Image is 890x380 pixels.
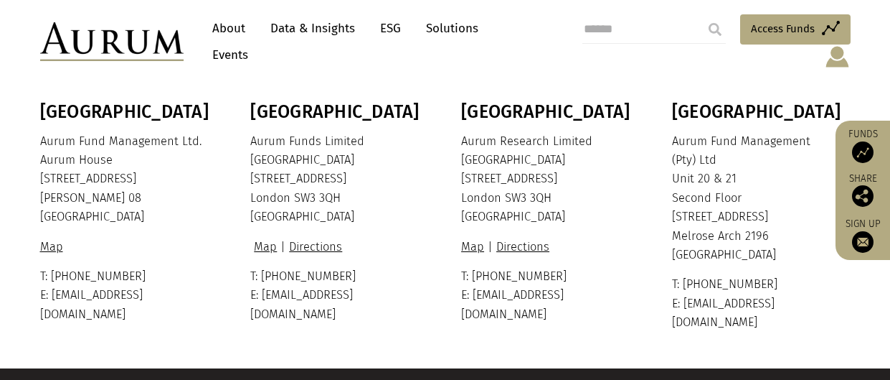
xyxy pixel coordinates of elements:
a: Map [40,240,67,254]
h3: [GEOGRAPHIC_DATA] [250,101,425,123]
img: Aurum [40,22,184,61]
p: | [461,238,636,256]
a: Directions [493,240,553,254]
a: Funds [843,128,883,163]
a: Map [461,240,488,254]
p: Aurum Fund Management (Pty) Ltd Unit 20 & 21 Second Floor [STREET_ADDRESS] Melrose Arch 2196 [GEO... [672,132,847,265]
input: Submit [701,15,729,44]
p: Aurum Research Limited [GEOGRAPHIC_DATA] [STREET_ADDRESS] London SW3 3QH [GEOGRAPHIC_DATA] [461,132,636,227]
a: Events [205,42,248,68]
a: ESG [373,15,408,42]
a: Solutions [419,15,486,42]
a: Directions [285,240,346,254]
p: | [250,238,425,256]
a: Sign up [843,218,883,253]
span: Access Funds [751,20,815,37]
div: Share [843,174,883,207]
img: Share this post [852,185,874,207]
h3: [GEOGRAPHIC_DATA] [40,101,215,123]
h3: [GEOGRAPHIC_DATA] [672,101,847,123]
a: Map [250,240,280,254]
p: Aurum Funds Limited [GEOGRAPHIC_DATA] [STREET_ADDRESS] London SW3 3QH [GEOGRAPHIC_DATA] [250,132,425,227]
p: T: [PHONE_NUMBER] E: [EMAIL_ADDRESS][DOMAIN_NAME] [461,267,636,324]
img: Access Funds [852,142,874,163]
a: Data & Insights [263,15,362,42]
a: Access Funds [740,14,851,45]
p: T: [PHONE_NUMBER] E: [EMAIL_ADDRESS][DOMAIN_NAME] [250,267,425,324]
p: T: [PHONE_NUMBER] E: [EMAIL_ADDRESS][DOMAIN_NAME] [672,275,847,332]
p: Aurum Fund Management Ltd. Aurum House [STREET_ADDRESS] [PERSON_NAME] 08 [GEOGRAPHIC_DATA] [40,132,215,227]
h3: [GEOGRAPHIC_DATA] [461,101,636,123]
img: Sign up to our newsletter [852,231,874,253]
p: T: [PHONE_NUMBER] E: [EMAIL_ADDRESS][DOMAIN_NAME] [40,267,215,324]
img: account-icon.svg [824,45,851,69]
a: About [205,15,252,42]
